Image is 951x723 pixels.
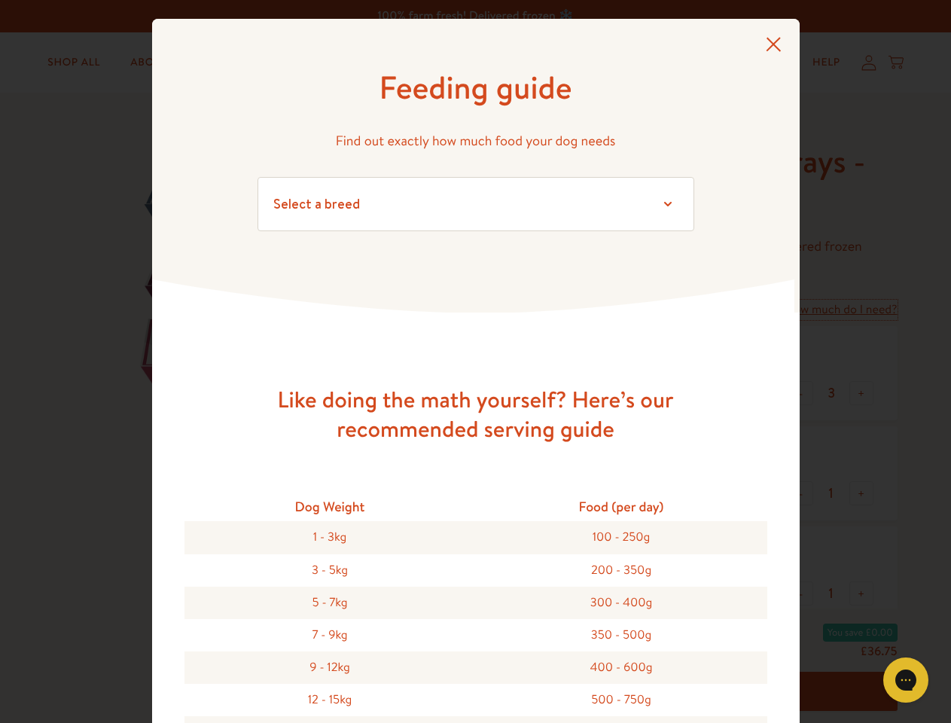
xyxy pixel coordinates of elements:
div: 12 - 15kg [184,684,476,716]
div: Food (per day) [476,492,767,521]
div: 400 - 600g [476,651,767,684]
h1: Feeding guide [258,67,694,108]
div: 3 - 5kg [184,554,476,587]
div: 200 - 350g [476,554,767,587]
div: 7 - 9kg [184,619,476,651]
div: Dog Weight [184,492,476,521]
div: 500 - 750g [476,684,767,716]
div: 9 - 12kg [184,651,476,684]
div: 5 - 7kg [184,587,476,619]
div: 300 - 400g [476,587,767,619]
p: Find out exactly how much food your dog needs [258,130,694,153]
div: 350 - 500g [476,619,767,651]
div: 100 - 250g [476,521,767,554]
div: 1 - 3kg [184,521,476,554]
iframe: Gorgias live chat messenger [876,652,936,708]
h3: Like doing the math yourself? Here’s our recommended serving guide [235,385,717,444]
